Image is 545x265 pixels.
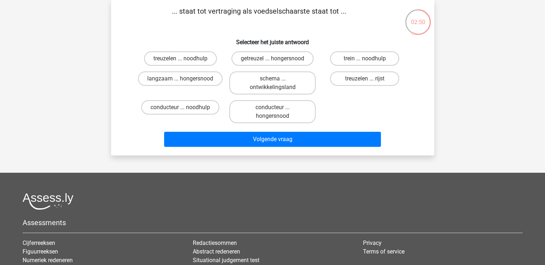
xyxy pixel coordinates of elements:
[193,248,240,255] a: Abstract redeneren
[231,51,314,66] label: getreuzel ... hongersnood
[23,218,522,227] h5: Assessments
[405,9,431,27] div: 02:50
[23,193,73,210] img: Assessly logo
[229,100,316,123] label: conducteur ... hongersnood
[229,71,316,94] label: schema ... ontwikkelingsland
[164,132,381,147] button: Volgende vraag
[123,33,423,46] h6: Selecteer het juiste antwoord
[330,51,399,66] label: trein ... noodhulp
[144,51,217,66] label: treuzelen ... noodhulp
[23,240,55,246] a: Cijferreeksen
[23,248,58,255] a: Figuurreeksen
[363,240,382,246] a: Privacy
[363,248,405,255] a: Terms of service
[193,257,259,264] a: Situational judgement test
[123,6,396,27] p: ... staat tot vertraging als voedselschaarste staat tot ...
[141,100,219,115] label: conducteur ... noodhulp
[330,71,399,86] label: treuzelen ... rijst
[23,257,73,264] a: Numeriek redeneren
[193,240,237,246] a: Redactiesommen
[138,71,223,86] label: langzaam ... hongersnood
